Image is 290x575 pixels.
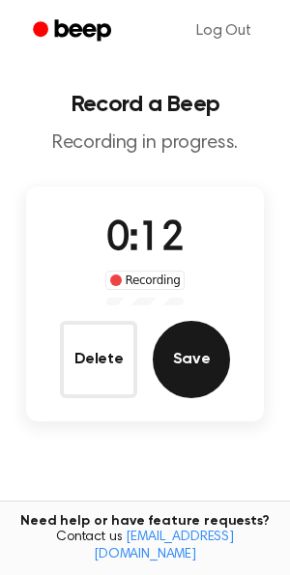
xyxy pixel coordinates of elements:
[153,321,230,398] button: Save Audio Record
[105,271,186,290] div: Recording
[12,530,278,563] span: Contact us
[15,93,275,116] h1: Record a Beep
[15,131,275,156] p: Recording in progress.
[94,531,234,561] a: [EMAIL_ADDRESS][DOMAIN_NAME]
[106,219,184,260] span: 0:12
[177,8,271,54] a: Log Out
[60,321,137,398] button: Delete Audio Record
[19,13,129,50] a: Beep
